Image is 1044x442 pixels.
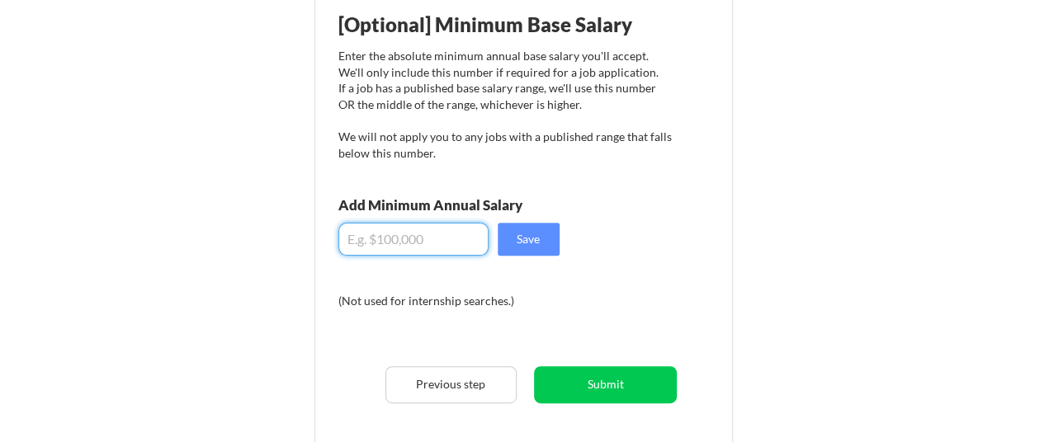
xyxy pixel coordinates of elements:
[338,293,562,309] div: (Not used for internship searches.)
[338,48,673,161] div: Enter the absolute minimum annual base salary you'll accept. We'll only include this number if re...
[338,223,489,256] input: E.g. $100,000
[338,198,597,212] div: Add Minimum Annual Salary
[385,366,517,403] button: Previous step
[534,366,677,403] button: Submit
[498,223,560,256] button: Save
[338,15,673,35] div: [Optional] Minimum Base Salary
